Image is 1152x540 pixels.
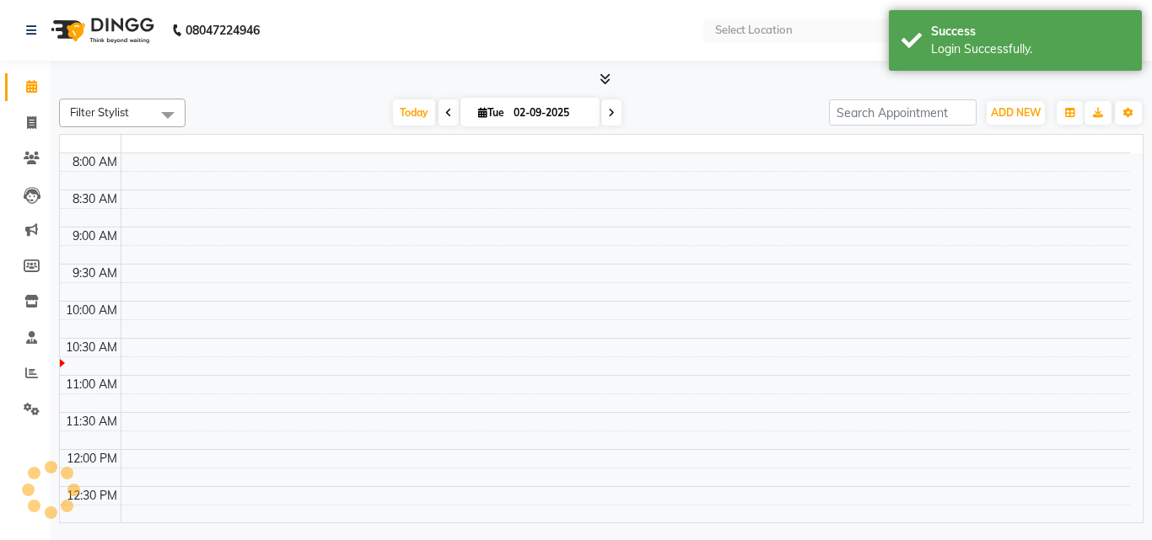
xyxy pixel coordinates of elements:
input: Search Appointment [829,99,977,126]
button: ADD NEW [987,101,1045,125]
div: 8:00 AM [69,153,121,171]
b: 08047224946 [186,7,260,54]
div: Select Location [715,22,793,39]
span: ADD NEW [991,106,1041,119]
div: 12:30 PM [63,487,121,505]
div: Login Successfully. [931,40,1129,58]
div: 8:30 AM [69,190,121,208]
div: 9:00 AM [69,227,121,245]
div: 11:00 AM [62,376,121,393]
span: Tue [474,106,509,119]
div: 10:00 AM [62,302,121,319]
div: Success [931,23,1129,40]
div: 10:30 AM [62,339,121,356]
div: 11:30 AM [62,413,121,430]
div: 12:00 PM [63,450,121,468]
img: logo [43,7,159,54]
div: 9:30 AM [69,265,121,282]
span: Filter Stylist [70,105,129,119]
span: Today [393,99,435,126]
input: 2025-09-02 [509,100,593,126]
